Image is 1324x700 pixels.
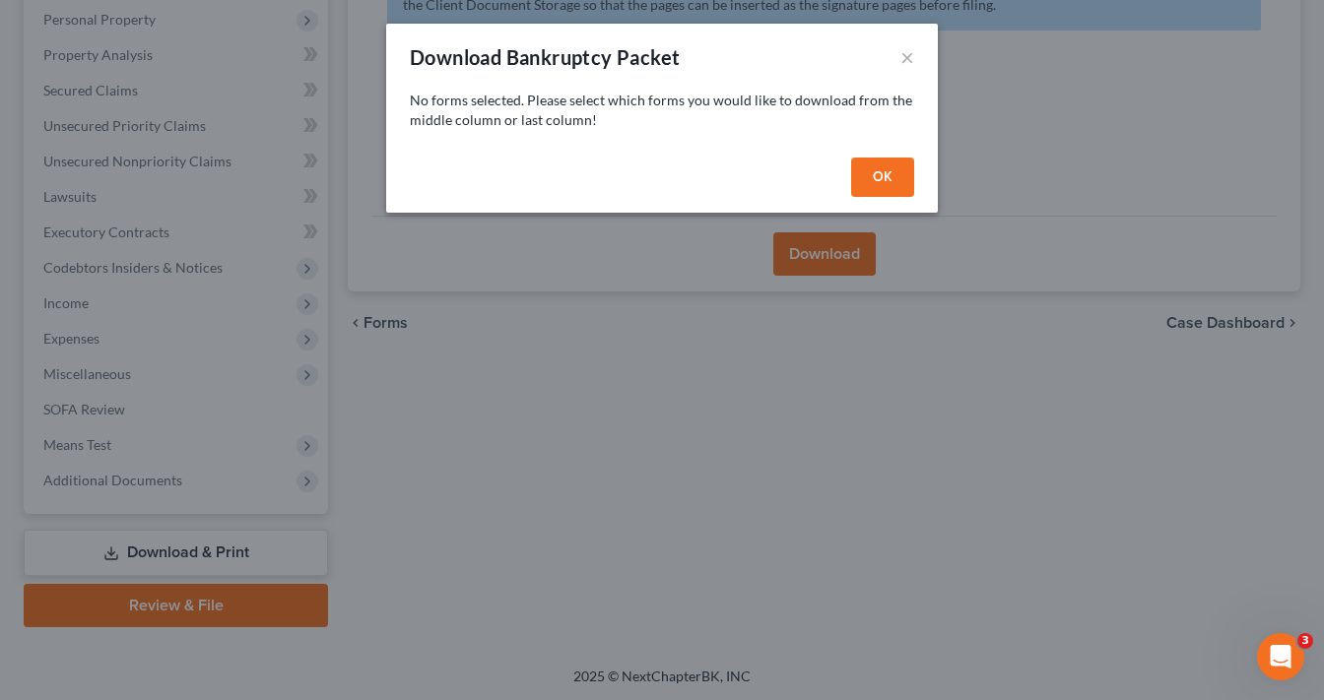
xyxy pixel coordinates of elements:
[1257,633,1304,680] iframe: Intercom live chat
[851,158,914,197] button: OK
[410,91,914,130] p: No forms selected. Please select which forms you would like to download from the middle column or...
[900,45,914,69] button: ×
[1297,633,1313,649] span: 3
[410,43,680,71] div: Download Bankruptcy Packet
